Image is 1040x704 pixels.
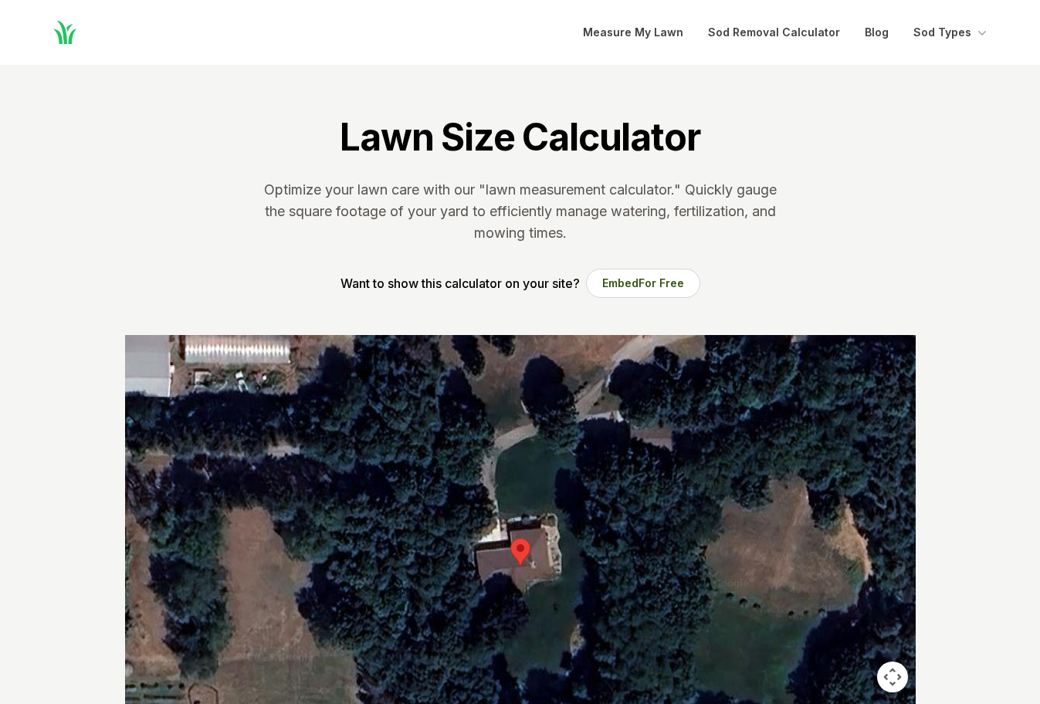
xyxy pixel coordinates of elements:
[639,276,684,289] span: For Free
[583,23,683,42] a: Measure My Lawn
[340,274,580,293] p: Want to show this calculator on your site?
[877,662,908,692] button: Map camera controls
[913,23,990,42] button: Sod Types
[340,114,700,161] h1: Lawn Size Calculator
[708,23,840,42] a: Sod Removal Calculator
[586,269,700,298] button: EmbedFor Free
[261,179,780,244] p: Optimize your lawn care with our "lawn measurement calculator." Quickly gauge the square footage ...
[865,23,889,42] a: Blog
